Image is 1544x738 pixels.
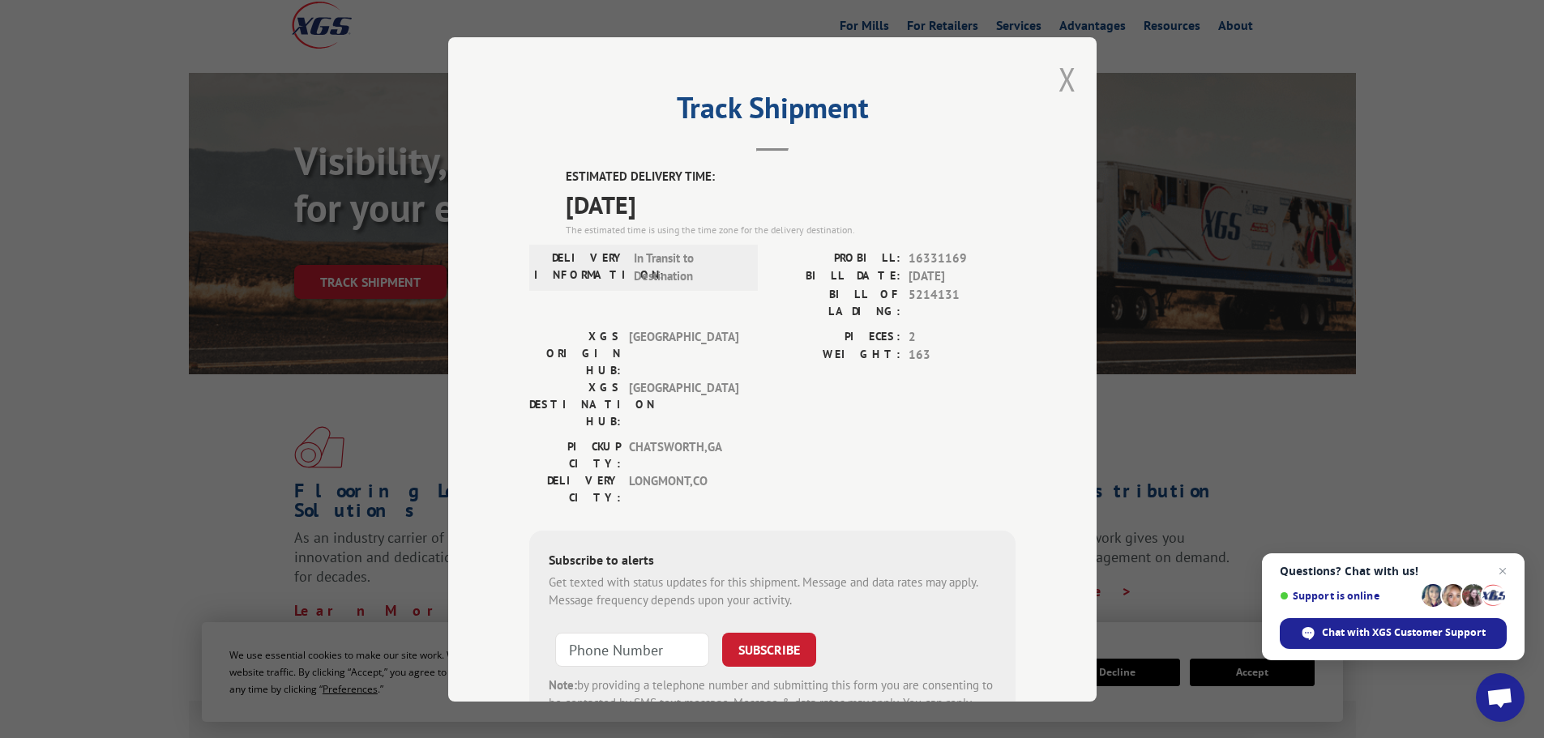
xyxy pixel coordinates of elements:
[1280,590,1416,602] span: Support is online
[629,327,738,378] span: [GEOGRAPHIC_DATA]
[1280,565,1507,578] span: Questions? Chat with us!
[529,437,621,471] label: PICKUP CITY:
[566,186,1016,222] span: [DATE]
[772,267,900,286] label: BILL DATE:
[529,378,621,429] label: XGS DESTINATION HUB:
[1280,618,1507,649] div: Chat with XGS Customer Support
[909,249,1016,267] span: 16331169
[529,96,1016,127] h2: Track Shipment
[722,632,816,666] button: SUBSCRIBE
[629,437,738,471] span: CHATSWORTH , GA
[555,632,709,666] input: Phone Number
[909,267,1016,286] span: [DATE]
[772,327,900,346] label: PIECES:
[629,471,738,506] span: LONGMONT , CO
[772,285,900,319] label: BILL OF LADING:
[566,168,1016,186] label: ESTIMATED DELIVERY TIME:
[566,222,1016,237] div: The estimated time is using the time zone for the delivery destination.
[629,378,738,429] span: [GEOGRAPHIC_DATA]
[549,573,996,609] div: Get texted with status updates for this shipment. Message and data rates may apply. Message frequ...
[529,471,621,506] label: DELIVERY CITY:
[549,549,996,573] div: Subscribe to alerts
[1476,673,1525,722] div: Open chat
[634,249,743,285] span: In Transit to Destination
[909,327,1016,346] span: 2
[549,676,996,731] div: by providing a telephone number and submitting this form you are consenting to be contacted by SM...
[529,327,621,378] label: XGS ORIGIN HUB:
[1322,625,1486,640] span: Chat with XGS Customer Support
[549,676,577,692] strong: Note:
[1493,561,1512,581] span: Close chat
[772,346,900,365] label: WEIGHT:
[909,346,1016,365] span: 163
[772,249,900,267] label: PROBILL:
[534,249,626,285] label: DELIVERY INFORMATION:
[1059,58,1076,100] button: Close modal
[909,285,1016,319] span: 5214131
